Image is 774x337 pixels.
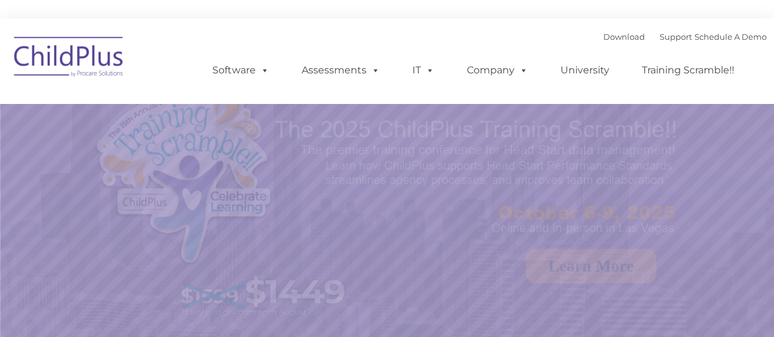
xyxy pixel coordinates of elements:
a: University [548,58,622,83]
img: ChildPlus by Procare Solutions [8,28,130,89]
font: | [603,32,767,42]
a: Schedule A Demo [694,32,767,42]
a: Training Scramble!! [630,58,746,83]
a: Company [455,58,540,83]
a: Assessments [289,58,392,83]
a: Software [200,58,281,83]
a: Learn More [526,249,657,283]
a: Support [660,32,692,42]
a: Download [603,32,645,42]
a: IT [400,58,447,83]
